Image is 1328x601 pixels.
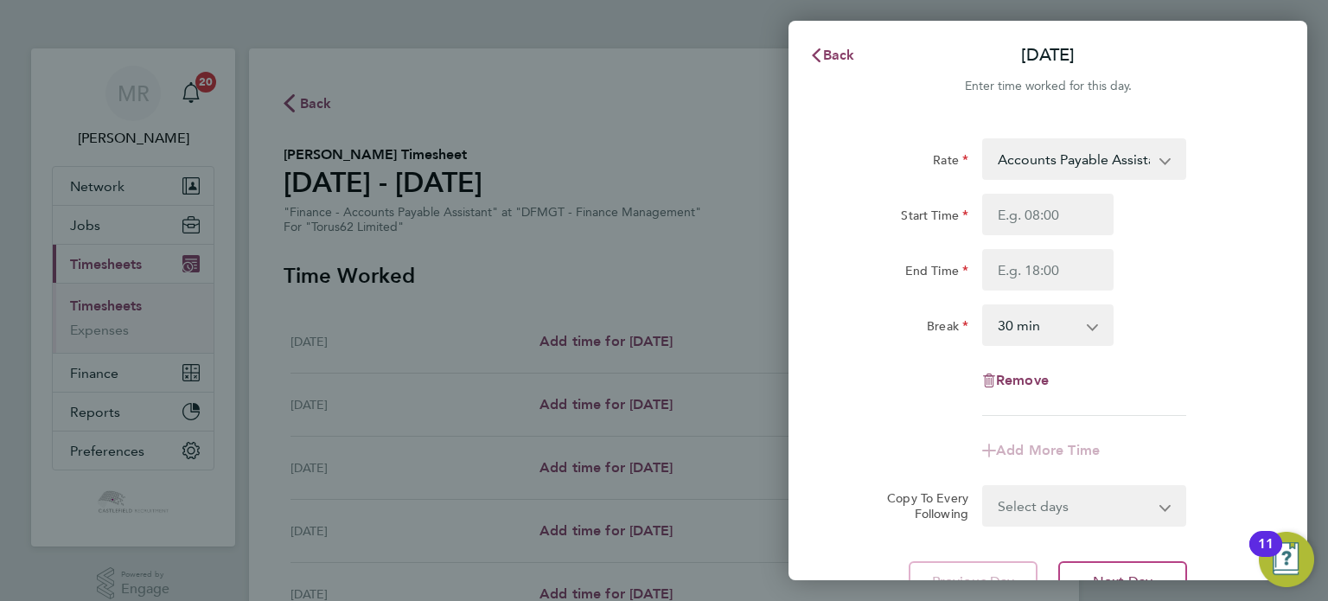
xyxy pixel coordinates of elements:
input: E.g. 08:00 [982,194,1114,235]
label: Copy To Every Following [873,490,968,521]
label: Start Time [901,208,968,228]
label: Rate [933,152,968,173]
button: Remove [982,374,1049,387]
span: Next Day [1093,573,1152,591]
label: Break [927,318,968,339]
div: 11 [1258,544,1274,566]
input: E.g. 18:00 [982,249,1114,291]
span: Back [823,47,855,63]
button: Open Resource Center, 11 new notifications [1259,532,1314,587]
p: [DATE] [1021,43,1075,67]
label: End Time [905,263,968,284]
span: Remove [996,372,1049,388]
button: Back [792,38,872,73]
div: Enter time worked for this day. [788,76,1307,97]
